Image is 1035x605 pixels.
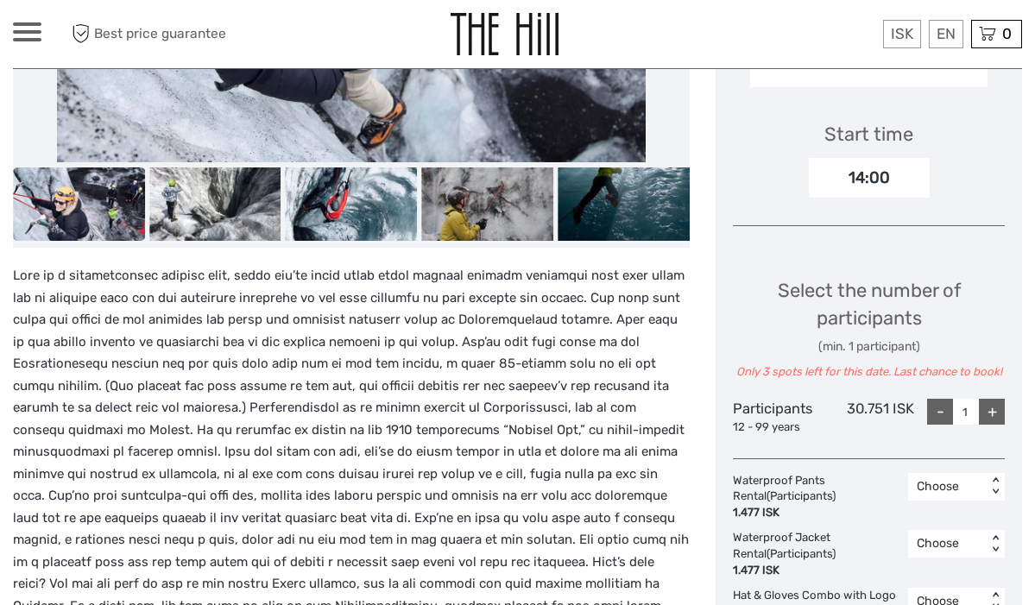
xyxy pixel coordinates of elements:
[733,473,908,522] div: Waterproof Pants Rental (Participants)
[809,158,930,198] div: 14:00
[199,27,219,47] button: Open LiveChat chat widget
[13,167,145,242] img: 8370739fe9de4818a863d1b9f416e8dd_slider_thumbnail.png
[917,478,978,495] div: Choose
[733,364,1005,381] div: Only 3 spots left for this date. Last chance to book!
[149,167,281,242] img: 23c9dc01d5744c00b6dd3f6b7d2ba5d4_slider_thumbnail.jpg
[67,20,265,48] span: Best price guarantee
[286,167,418,242] img: 81c97c857663437085f3e1672cdae129_slider_thumbnail.jpg
[979,399,1005,425] div: +
[824,399,914,435] div: 30.751 ISK
[24,30,195,44] p: We're away right now. Please check back later!
[917,535,978,552] div: Choose
[733,563,899,579] div: 1.477 ISK
[929,20,963,48] div: EN
[451,13,559,55] img: The Hill
[824,121,913,148] div: Start time
[733,399,824,435] div: Participants
[733,338,1005,356] div: (min. 1 participant)
[927,399,953,425] div: -
[988,535,1003,553] div: < >
[733,530,908,579] div: Waterproof Jacket Rental (Participants)
[558,167,690,242] img: c0324d185b6a410088d1f0acba3f32fa_slider_thumbnail.jpg
[733,505,899,521] div: 1.477 ISK
[988,477,1003,495] div: < >
[1000,25,1014,42] span: 0
[733,419,824,436] div: 12 - 99 years
[733,277,1005,381] div: Select the number of participants
[891,25,913,42] span: ISK
[421,167,553,242] img: c87786015b2b44688d162d29a8b9c8bb_slider_thumbnail.jpeg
